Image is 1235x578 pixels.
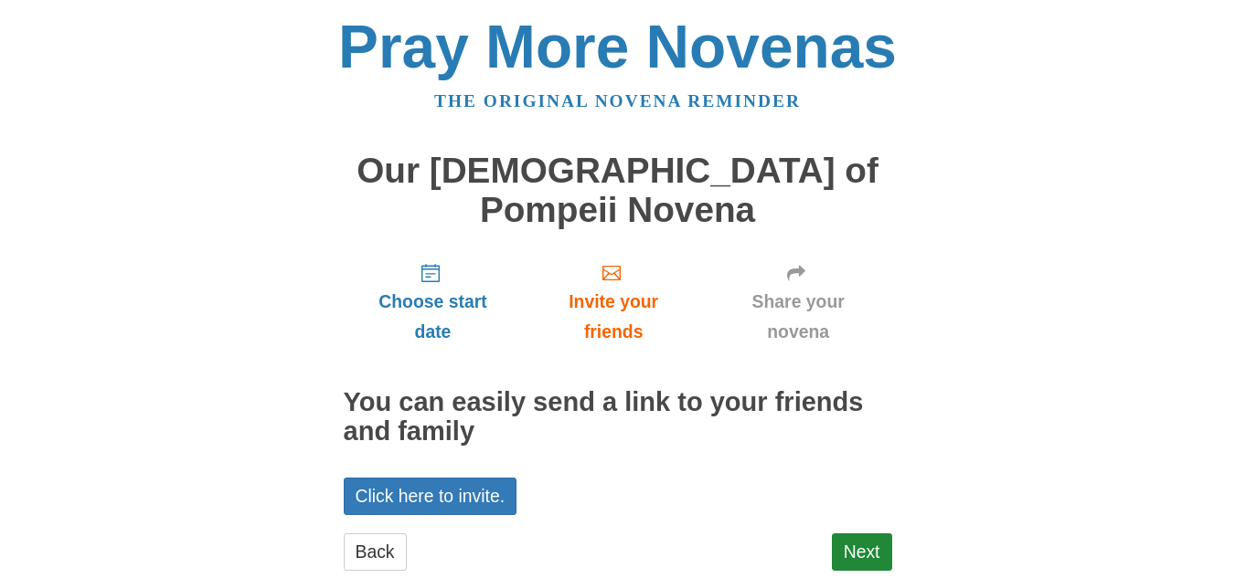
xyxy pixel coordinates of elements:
a: Choose start date [344,247,523,356]
a: Back [344,533,407,571]
a: Share your novena [705,247,892,356]
h1: Our [DEMOGRAPHIC_DATA] of Pompeii Novena [344,152,892,229]
span: Share your novena [723,287,874,347]
a: Pray More Novenas [338,13,897,80]
span: Invite your friends [540,287,686,347]
a: Click here to invite. [344,478,517,515]
a: Invite your friends [522,247,704,356]
span: Choose start date [362,287,505,347]
a: Next [832,533,892,571]
a: The original novena reminder [434,91,801,110]
h2: You can easily send a link to your friends and family [344,388,892,447]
